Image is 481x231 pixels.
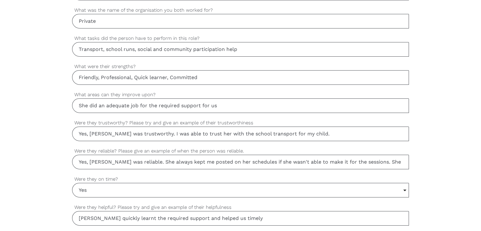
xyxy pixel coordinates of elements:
label: What were their strengths? [72,63,409,70]
label: Were they reliable? Please give an example of when the person was reliable. [72,147,409,155]
label: Were they on time? [72,176,409,183]
label: What was the name of the organisation you both worked for? [72,7,409,14]
label: Were they helpful? Please try and give an example of their helpfulness [72,204,409,211]
label: What tasks did the person have to perform in this role? [72,35,409,42]
label: What areas can they improve upon? [72,91,409,98]
label: Were they trustworthy? Please try and give an example of their trustworthiness [72,119,409,127]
